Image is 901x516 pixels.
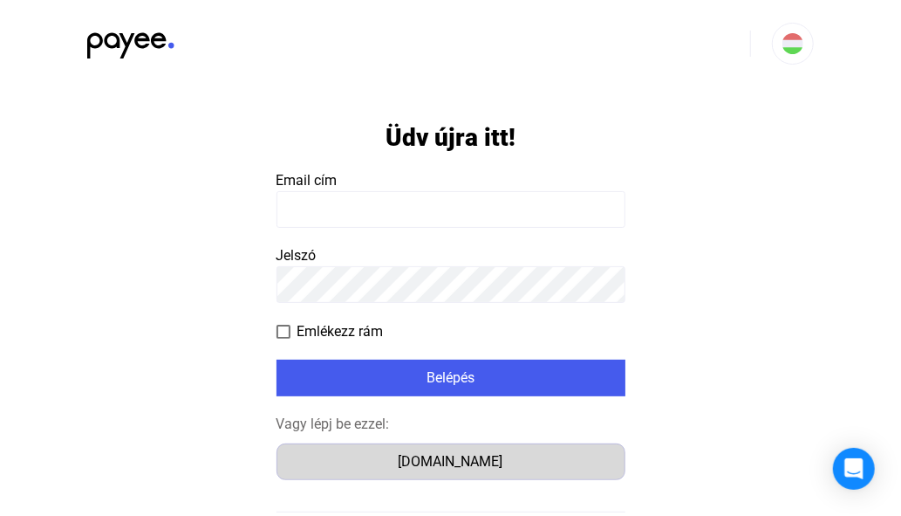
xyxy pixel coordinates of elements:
div: Belépés [282,368,620,389]
div: [DOMAIN_NAME] [283,451,619,472]
button: [DOMAIN_NAME] [276,444,625,480]
button: Belépés [276,360,625,396]
h1: Üdv újra itt! [386,122,515,153]
button: HU [772,23,814,65]
span: Email cím [276,172,338,189]
img: HU [782,33,803,54]
span: Jelszó [276,247,317,264]
a: [DOMAIN_NAME] [276,453,625,470]
img: black-payee-blue-dot.svg [87,23,174,58]
span: Emlékezz rám [297,321,384,342]
div: Open Intercom Messenger [833,448,875,490]
div: Vagy lépj be ezzel: [276,414,625,435]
